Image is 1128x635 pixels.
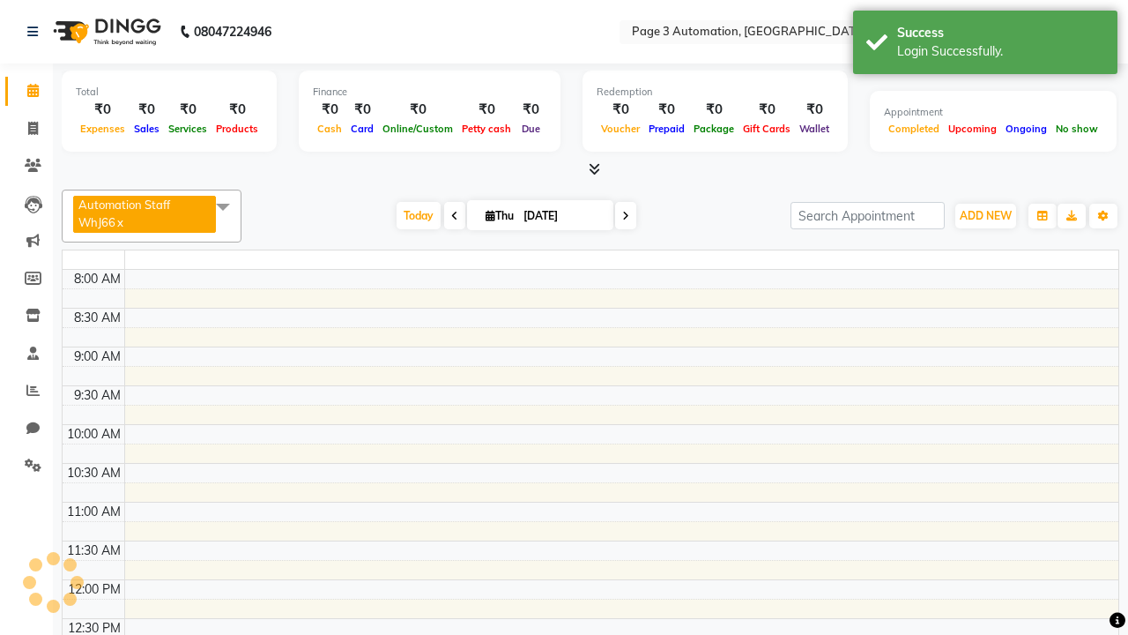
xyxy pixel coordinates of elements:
span: Completed [884,123,944,135]
div: ₹0 [738,100,795,120]
div: 8:00 AM [70,270,124,288]
span: Due [517,123,545,135]
span: Cash [313,123,346,135]
div: ₹0 [211,100,263,120]
button: ADD NEW [955,204,1016,228]
div: ₹0 [346,100,378,120]
b: 08047224946 [194,7,271,56]
div: ₹0 [130,100,164,120]
div: 10:00 AM [63,425,124,444]
div: ₹0 [644,100,689,120]
span: Products [211,123,263,135]
div: ₹0 [378,100,457,120]
input: 2025-10-02 [518,203,606,229]
div: Total [76,85,263,100]
span: Upcoming [944,123,1001,135]
div: ₹0 [597,100,644,120]
a: x [115,215,123,229]
div: 11:30 AM [63,542,124,560]
div: 9:00 AM [70,347,124,366]
div: 9:30 AM [70,386,124,405]
div: ₹0 [795,100,834,120]
span: ADD NEW [960,209,1012,222]
div: 8:30 AM [70,309,124,327]
span: Voucher [597,123,644,135]
div: ₹0 [76,100,130,120]
div: Redemption [597,85,834,100]
span: Gift Cards [738,123,795,135]
div: ₹0 [689,100,738,120]
div: ₹0 [313,100,346,120]
div: ₹0 [164,100,211,120]
span: Ongoing [1001,123,1051,135]
div: ₹0 [516,100,546,120]
div: 12:00 PM [64,580,124,599]
div: Success [897,24,1104,42]
span: Automation Staff WhJ66 [78,198,170,229]
div: Finance [313,85,546,100]
div: 11:00 AM [63,503,124,521]
span: Services [164,123,211,135]
span: Petty cash [457,123,516,135]
span: Today [397,202,441,229]
span: Thu [481,209,518,222]
span: Sales [130,123,164,135]
span: Prepaid [644,123,689,135]
div: ₹0 [457,100,516,120]
img: logo [45,7,166,56]
div: 10:30 AM [63,464,124,482]
div: Appointment [884,105,1102,120]
span: Package [689,123,738,135]
span: Expenses [76,123,130,135]
span: No show [1051,123,1102,135]
span: Card [346,123,378,135]
div: Login Successfully. [897,42,1104,61]
span: Wallet [795,123,834,135]
span: Online/Custom [378,123,457,135]
input: Search Appointment [790,202,945,229]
